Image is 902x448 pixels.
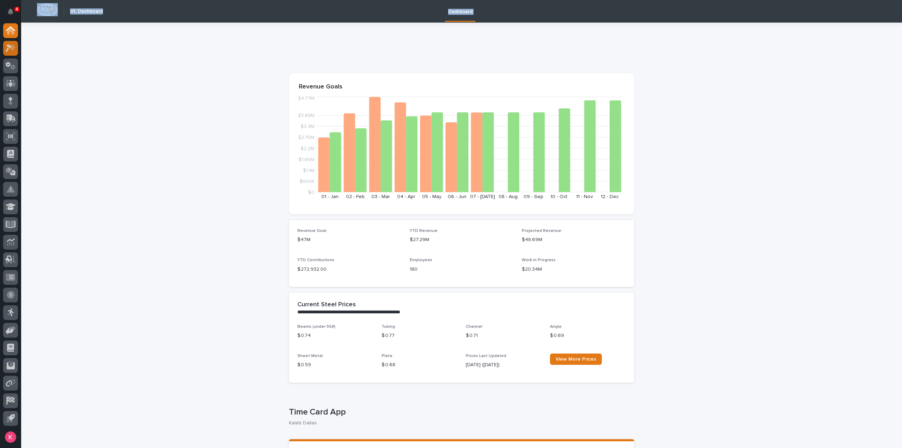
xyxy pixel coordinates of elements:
p: $ 0.74 [297,332,373,339]
p: $48.69M [522,236,626,244]
span: YTD Contributions [297,258,334,262]
span: Prices Last Updated [466,354,506,358]
h2: Current Steel Prices [297,301,356,309]
text: 10 - Oct [550,194,567,199]
text: 09 - Sep [524,194,543,199]
p: Kaleb Dallas [289,420,629,426]
text: 01 - Jan [321,194,339,199]
text: 05 - May [422,194,441,199]
tspan: $550K [299,179,314,184]
tspan: $2.2M [301,146,314,151]
p: $20.34M [522,266,626,273]
span: Angle [550,325,562,329]
tspan: $3.3M [301,124,314,129]
text: 02 - Feb [346,194,365,199]
p: $ 0.71 [466,332,542,339]
span: Employees [410,258,432,262]
text: 06 - Jun [448,194,467,199]
a: View More Prices [550,354,602,365]
span: Plate [382,354,393,358]
span: Projected Revenue [522,229,561,233]
p: $47M [297,236,401,244]
text: 08 - Aug [499,194,518,199]
tspan: $1.1M [303,168,314,173]
text: 12 - Dec [601,194,619,199]
text: 04 - Apr [397,194,415,199]
span: Work in Progress [522,258,556,262]
span: Revenue Goal [297,229,326,233]
span: Channel [466,325,482,329]
p: $ 0.68 [382,361,457,369]
span: Tubing [382,325,395,329]
p: [DATE] ([DATE]) [466,361,542,369]
text: 03 - Mar [371,194,390,199]
tspan: $3.85M [298,113,314,118]
span: YTD Revenue [410,229,438,233]
div: Notifications4 [9,8,18,20]
span: Sheet Metal [297,354,323,358]
span: Beams (under 55#) [297,325,335,329]
p: Revenue Goals [299,83,624,91]
p: 4 [16,7,18,12]
p: Time Card App [289,407,631,417]
p: $ 272,932.00 [297,266,401,273]
p: $27.29M [410,236,514,244]
p: $ 0.59 [297,361,373,369]
text: 07 - [DATE] [470,194,495,199]
tspan: $2.75M [298,135,314,140]
button: Notifications [3,4,18,19]
p: $ 0.77 [382,332,457,339]
p: $ 0.69 [550,332,626,339]
tspan: $0 [308,190,314,195]
p: 180 [410,266,514,273]
button: users-avatar [3,430,18,444]
img: Workspace Logo [37,3,58,16]
tspan: $1.65M [298,157,314,162]
span: View More Prices [556,357,596,362]
h2: 01. Dashboard [70,8,103,14]
tspan: $4.77M [298,96,314,101]
text: 11 - Nov [576,194,593,199]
